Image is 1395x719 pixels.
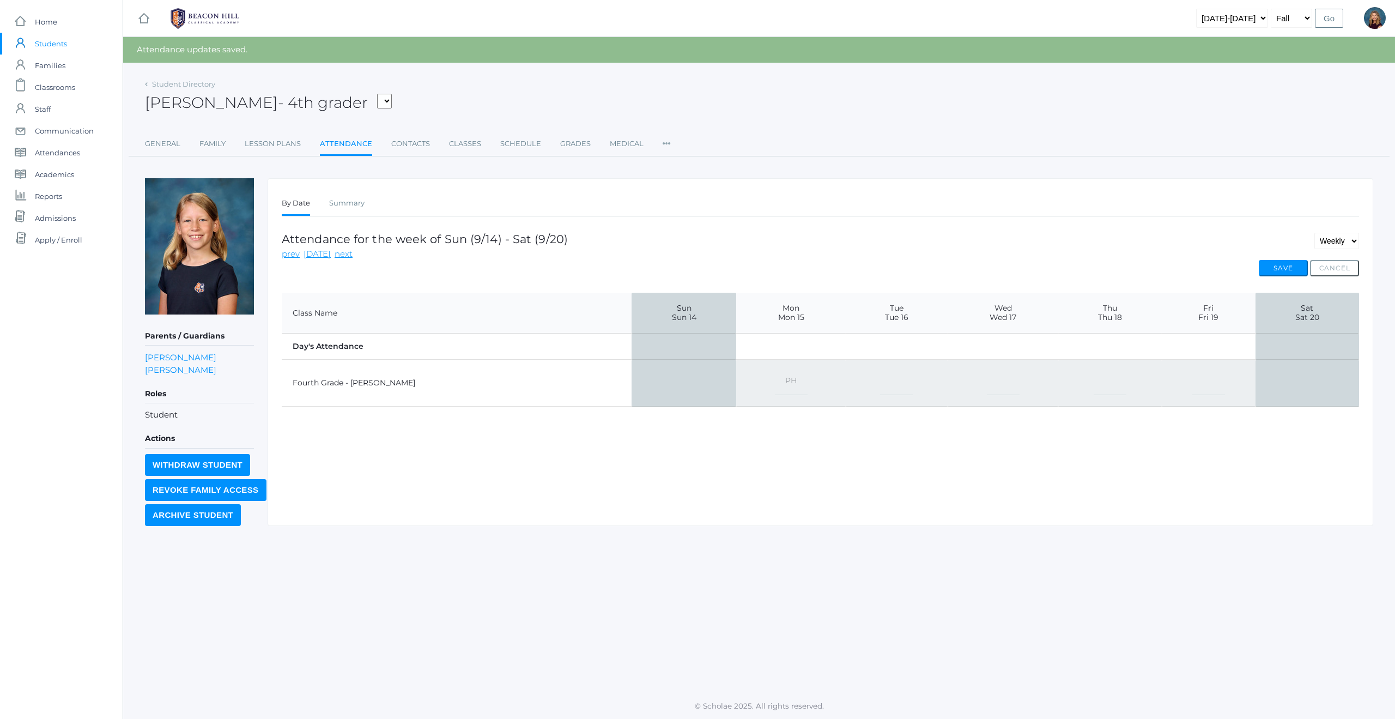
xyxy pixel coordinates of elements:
button: Save [1259,260,1308,276]
img: BHCALogos-05-308ed15e86a5a0abce9b8dd61676a3503ac9727e845dece92d48e8588c001991.png [164,5,246,32]
a: [PERSON_NAME] [145,351,216,364]
a: Schedule [500,133,541,155]
span: Fri 19 [1170,313,1247,322]
span: Reports [35,185,62,207]
span: Classrooms [35,76,75,98]
div: Attendance updates saved. [123,37,1395,63]
a: Fourth Grade - [PERSON_NAME] [293,378,415,388]
h2: [PERSON_NAME] [145,94,392,111]
th: Tue [846,293,948,334]
th: Wed [948,293,1058,334]
button: Cancel [1310,260,1359,276]
input: Withdraw Student [145,454,250,476]
span: Wed 17 [956,313,1050,322]
span: Sun 14 [640,313,729,322]
th: Fri [1162,293,1255,334]
span: Mon 15 [744,313,837,322]
span: Attendances [35,142,80,164]
a: By Date [282,192,310,216]
span: Staff [35,98,51,120]
a: [PERSON_NAME] [145,364,216,376]
p: © Scholae 2025. All rights reserved. [123,700,1395,711]
a: Classes [449,133,481,155]
span: Students [35,33,67,55]
input: Archive Student [145,504,241,526]
a: Lesson Plans [245,133,301,155]
span: Apply / Enroll [35,229,82,251]
th: Mon [736,293,845,334]
a: Family [199,133,226,155]
a: Grades [560,133,591,155]
a: prev [282,248,300,261]
input: Go [1315,9,1343,28]
th: Class Name [282,293,632,334]
th: Thu [1058,293,1162,334]
h5: Roles [145,385,254,403]
span: Communication [35,120,94,142]
h5: Actions [145,430,254,448]
a: General [145,133,180,155]
strong: Day's Attendance [293,341,363,351]
a: next [335,248,353,261]
input: Revoke Family Access [145,479,266,501]
li: Student [145,409,254,421]
span: Sat 20 [1264,313,1351,322]
span: Admissions [35,207,76,229]
span: Thu 18 [1066,313,1154,322]
a: Summary [329,192,365,214]
a: Medical [610,133,644,155]
th: Sun [632,293,737,334]
span: Academics [35,164,74,185]
span: Families [35,55,65,76]
th: Sat [1255,293,1359,334]
img: Haelyn Bradley [145,178,254,315]
a: Contacts [391,133,430,155]
div: Lindsay Leeds [1364,7,1386,29]
span: - 4th grader [278,93,368,112]
a: Attendance [320,133,372,156]
h5: Parents / Guardians [145,327,254,346]
span: Tue 16 [854,313,939,322]
a: [DATE] [304,248,331,261]
h1: Attendance for the week of Sun (9/14) - Sat (9/20) [282,233,568,245]
a: Student Directory [152,80,215,88]
span: Home [35,11,57,33]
